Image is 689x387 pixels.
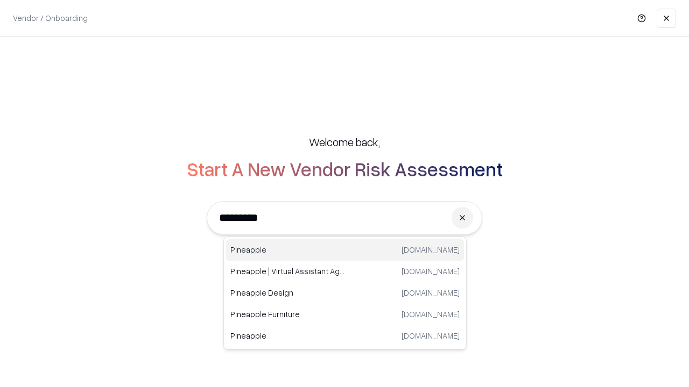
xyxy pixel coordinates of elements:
h5: Welcome back, [309,134,380,149]
p: Pineapple [230,330,345,341]
h2: Start A New Vendor Risk Assessment [187,158,503,180]
p: [DOMAIN_NAME] [402,287,460,298]
p: Pineapple | Virtual Assistant Agency [230,266,345,277]
p: Pineapple [230,244,345,255]
p: Vendor / Onboarding [13,12,88,24]
p: [DOMAIN_NAME] [402,330,460,341]
p: Pineapple Design [230,287,345,298]
p: Pineapple Furniture [230,309,345,320]
p: [DOMAIN_NAME] [402,266,460,277]
p: [DOMAIN_NAME] [402,309,460,320]
div: Suggestions [223,236,467,349]
p: [DOMAIN_NAME] [402,244,460,255]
